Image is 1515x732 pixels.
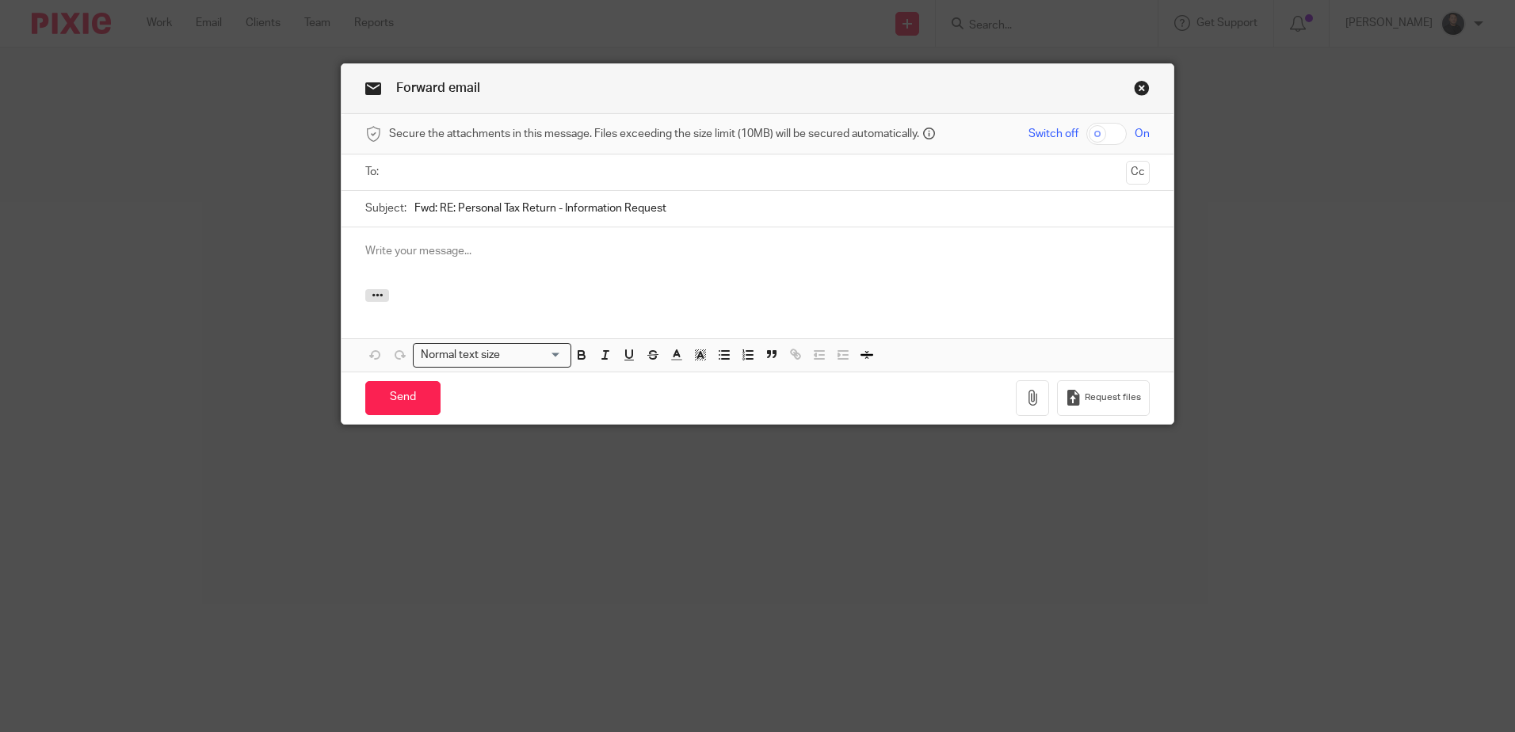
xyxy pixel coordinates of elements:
[1126,161,1150,185] button: Cc
[1134,80,1150,101] a: Close this dialog window
[1057,380,1149,416] button: Request files
[396,82,480,94] span: Forward email
[1028,126,1078,142] span: Switch off
[365,200,406,216] label: Subject:
[1085,391,1141,404] span: Request files
[389,126,919,142] span: Secure the attachments in this message. Files exceeding the size limit (10MB) will be secured aut...
[365,381,441,415] input: Send
[413,343,571,368] div: Search for option
[417,347,503,364] span: Normal text size
[1135,126,1150,142] span: On
[365,164,383,180] label: To:
[505,347,562,364] input: Search for option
